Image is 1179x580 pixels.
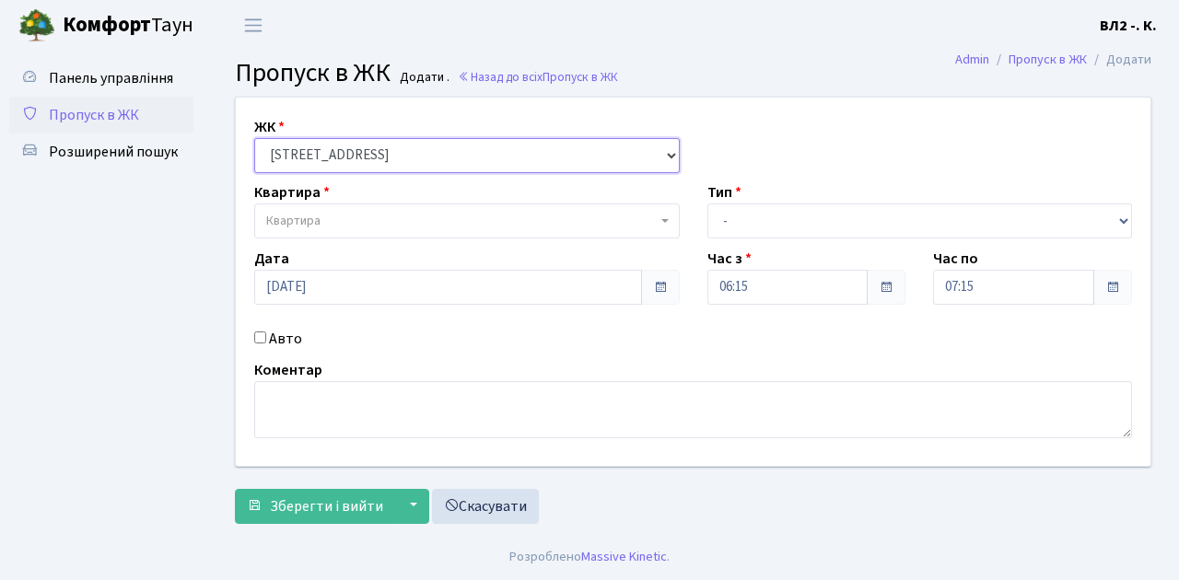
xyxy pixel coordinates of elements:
span: Зберегти і вийти [270,496,383,516]
span: Квартира [266,212,321,230]
button: Переключити навігацію [230,10,276,41]
span: Розширений пошук [49,142,178,162]
label: Час з [707,248,752,270]
small: Додати . [396,70,449,86]
label: Час по [933,248,978,270]
img: logo.png [18,7,55,44]
label: Дата [254,248,289,270]
span: Панель управління [49,68,173,88]
a: ВЛ2 -. К. [1100,15,1157,37]
button: Зберегти і вийти [235,489,395,524]
span: Таун [63,10,193,41]
a: Пропуск в ЖК [1009,50,1087,69]
label: Квартира [254,181,330,203]
a: Скасувати [432,489,539,524]
b: ВЛ2 -. К. [1100,16,1157,36]
a: Admin [955,50,989,69]
span: Пропуск в ЖК [235,54,391,91]
span: Пропуск в ЖК [49,105,139,125]
a: Розширений пошук [9,133,193,170]
label: Авто [269,328,302,350]
label: Коментар [254,359,322,381]
label: ЖК [254,116,285,138]
a: Панель управління [9,60,193,97]
a: Пропуск в ЖК [9,97,193,133]
nav: breadcrumb [928,41,1179,79]
a: Назад до всіхПропуск в ЖК [458,68,618,86]
span: Пропуск в ЖК [543,68,618,86]
b: Комфорт [63,10,151,40]
div: Розроблено . [509,547,670,567]
label: Тип [707,181,741,203]
a: Massive Kinetic [581,547,667,566]
li: Додати [1087,50,1151,70]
